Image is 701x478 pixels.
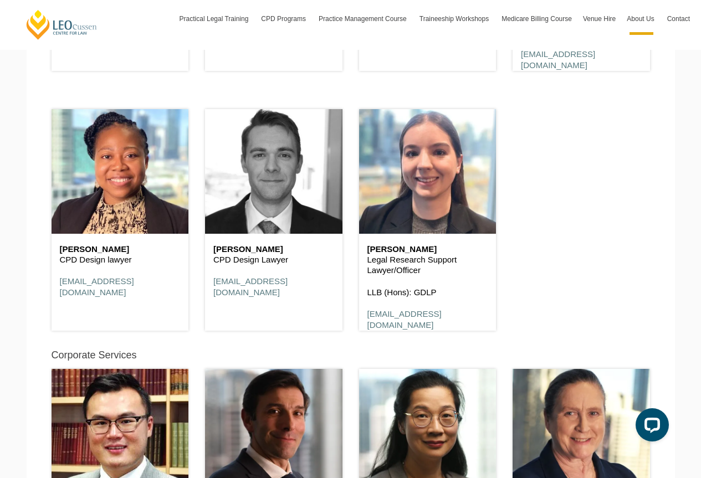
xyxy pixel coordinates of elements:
[577,3,621,35] a: Venue Hire
[255,3,313,35] a: CPD Programs
[367,309,442,330] a: [EMAIL_ADDRESS][DOMAIN_NAME]
[367,254,488,276] p: Legal Research Support Lawyer/Officer
[174,3,256,35] a: Practical Legal Training
[213,245,334,254] h6: [PERSON_NAME]
[213,254,334,265] p: CPD Design Lawyer
[60,254,181,265] p: CPD Design lawyer
[496,3,577,35] a: Medicare Billing Course
[367,287,488,298] p: LLB (Hons): GDLP
[621,3,661,35] a: About Us
[367,245,488,254] h6: [PERSON_NAME]
[60,245,181,254] h6: [PERSON_NAME]
[52,350,137,361] h5: Corporate Services
[313,3,414,35] a: Practice Management Course
[414,3,496,35] a: Traineeship Workshops
[662,3,695,35] a: Contact
[627,404,673,450] iframe: LiveChat chat widget
[25,9,99,40] a: [PERSON_NAME] Centre for Law
[521,49,595,70] a: [EMAIL_ADDRESS][DOMAIN_NAME]
[213,276,288,297] a: [EMAIL_ADDRESS][DOMAIN_NAME]
[60,276,134,297] a: [EMAIL_ADDRESS][DOMAIN_NAME]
